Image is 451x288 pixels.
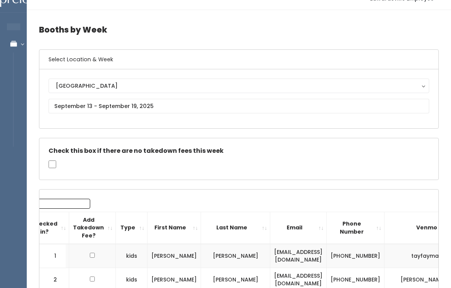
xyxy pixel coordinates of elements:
th: Email: activate to sort column ascending [270,212,327,244]
th: Checked in?: activate to sort column ascending [27,212,69,244]
th: Phone Number: activate to sort column ascending [327,212,384,244]
td: [EMAIL_ADDRESS][DOMAIN_NAME] [270,244,327,268]
input: September 13 - September 19, 2025 [49,99,429,113]
h5: Check this box if there are no takedown fees this week [49,147,429,154]
h4: Booths by Week [39,19,439,40]
th: First Name: activate to sort column ascending [148,212,201,244]
td: [PHONE_NUMBER] [327,244,384,268]
th: Last Name: activate to sort column ascending [201,212,270,244]
div: [GEOGRAPHIC_DATA] [56,82,422,90]
th: Add Takedown Fee?: activate to sort column ascending [69,212,116,244]
h6: Select Location & Week [39,50,438,69]
td: [PERSON_NAME] [201,244,270,268]
td: 1 [39,244,66,268]
td: kids [116,244,148,268]
td: [PERSON_NAME] [148,244,201,268]
button: [GEOGRAPHIC_DATA] [49,79,429,93]
th: Type: activate to sort column ascending [116,212,148,244]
